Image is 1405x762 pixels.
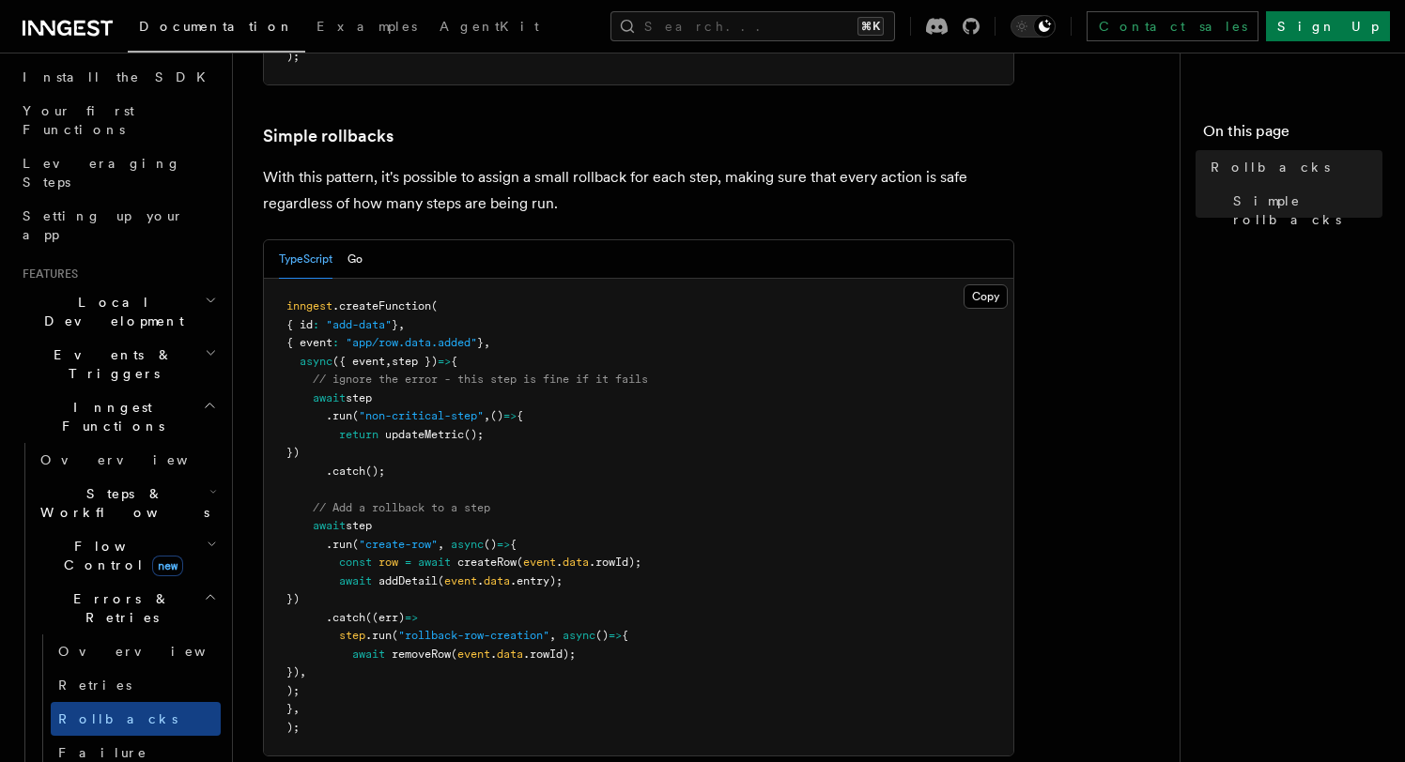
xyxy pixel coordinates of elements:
[438,538,444,551] span: ,
[398,629,549,642] span: "rollback-row-creation"
[33,589,204,627] span: Errors & Retries
[286,318,313,331] span: { id
[33,484,209,522] span: Steps & Workflows
[15,398,203,435] span: Inngest Functions
[263,123,394,149] a: Simple rollbacks
[484,336,490,349] span: ,
[457,648,490,661] span: event
[15,199,221,251] a: Setting up your app
[503,409,517,422] span: =>
[23,103,134,137] span: Your first Functions
[313,391,346,404] span: await
[346,519,372,532] span: step
[484,574,510,587] span: data
[497,538,510,551] span: =>
[857,17,884,36] kbd: ⌘K
[326,318,392,331] span: "add-data"
[332,355,385,368] span: ({ event
[23,208,184,242] span: Setting up your app
[15,285,221,338] button: Local Development
[563,629,595,642] span: async
[610,11,895,41] button: Search...⌘K
[451,538,484,551] span: async
[300,665,306,678] span: ,
[609,629,622,642] span: =>
[293,702,300,715] span: ,
[1266,11,1390,41] a: Sign Up
[313,501,490,514] span: // Add a rollback to a step
[347,240,363,279] button: Go
[286,592,300,605] span: })
[392,355,438,368] span: step })
[51,702,221,736] a: Rollbacks
[549,629,556,642] span: ,
[339,574,372,587] span: await
[339,428,378,441] span: return
[286,50,300,63] span: );
[33,443,221,477] a: Overview
[1203,150,1382,184] a: Rollbacks
[15,267,78,282] span: Features
[152,556,183,576] span: new
[622,629,628,642] span: {
[51,634,221,668] a: Overview
[352,648,385,661] span: await
[326,538,352,551] span: .run
[15,60,221,94] a: Install the SDK
[332,336,339,349] span: :
[451,355,457,368] span: {
[405,556,411,569] span: =
[510,574,563,587] span: .entry);
[15,345,205,383] span: Events & Triggers
[286,336,332,349] span: { event
[464,428,484,441] span: ();
[359,538,438,551] span: "create-row"
[490,409,503,422] span: ()
[346,391,372,404] span: step
[392,648,451,661] span: removeRow
[313,519,346,532] span: await
[438,574,444,587] span: (
[556,556,563,569] span: .
[139,19,294,34] span: Documentation
[392,318,398,331] span: }
[279,240,332,279] button: TypeScript
[378,556,398,569] span: row
[326,611,365,624] span: .catch
[326,409,352,422] span: .run
[23,156,181,190] span: Leveraging Steps
[326,465,365,478] span: .catch
[440,19,539,34] span: AgentKit
[300,355,332,368] span: async
[477,336,484,349] span: }
[1203,120,1382,150] h4: On this page
[51,668,221,702] a: Retries
[58,711,178,726] span: Rollbacks
[58,678,131,693] span: Retries
[385,355,392,368] span: ,
[477,574,484,587] span: .
[339,629,365,642] span: step
[378,574,438,587] span: addDetail
[286,665,300,678] span: })
[517,409,523,422] span: {
[418,556,451,569] span: await
[563,556,589,569] span: data
[365,611,405,624] span: ((err)
[365,629,392,642] span: .run
[286,446,300,459] span: })
[359,409,484,422] span: "non-critical-step"
[286,684,300,697] span: );
[128,6,305,53] a: Documentation
[431,299,438,312] span: (
[263,164,1014,217] p: With this pattern, it's possible to assign a small rollback for each step, making sure that every...
[438,355,451,368] span: =>
[484,409,490,422] span: ,
[332,299,431,312] span: .createFunction
[497,648,523,661] span: data
[451,648,457,661] span: (
[317,19,417,34] span: Examples
[484,538,497,551] span: ()
[964,284,1008,309] button: Copy
[1233,191,1382,229] span: Simple rollbacks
